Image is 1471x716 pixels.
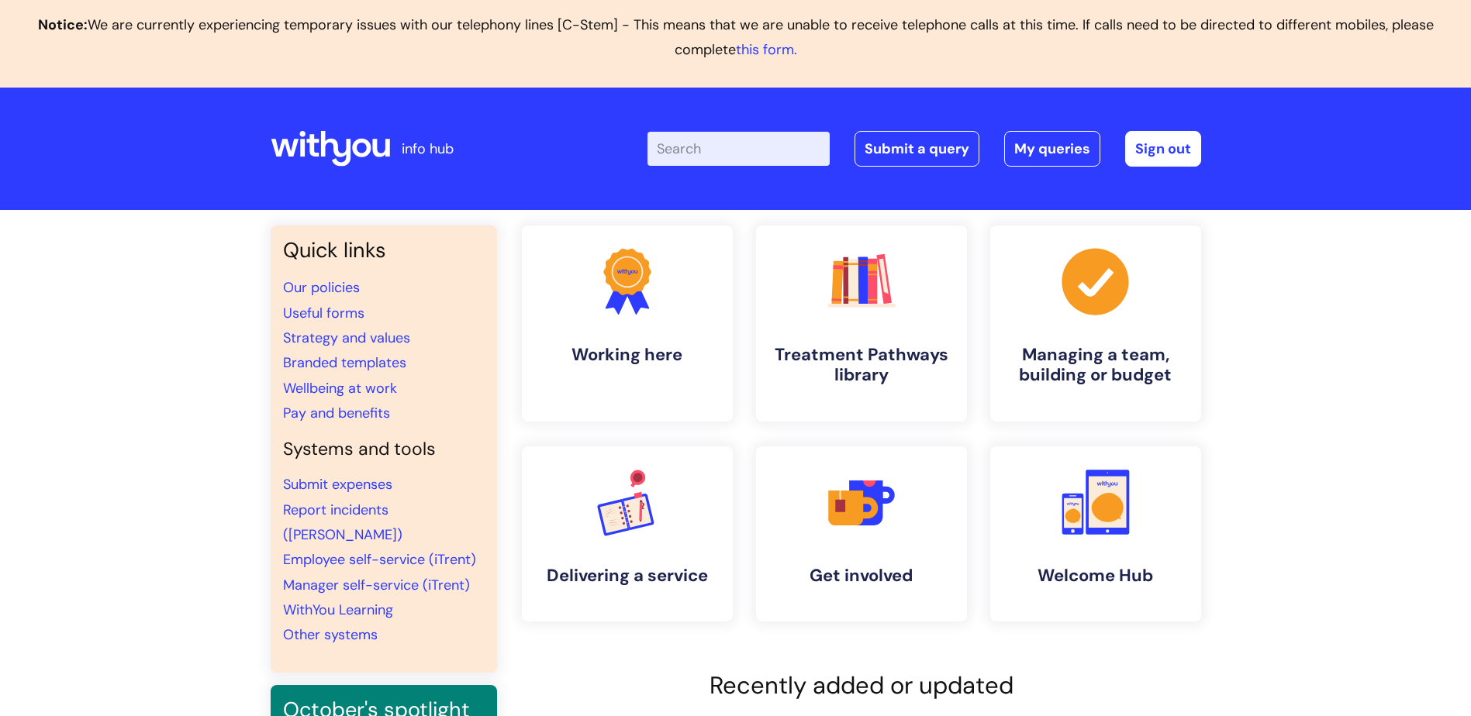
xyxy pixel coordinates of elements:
[283,601,393,619] a: WithYou Learning
[756,446,967,621] a: Get involved
[522,225,733,422] a: Working here
[647,132,830,166] input: Search
[1003,345,1189,386] h4: Managing a team, building or budget
[283,475,392,494] a: Submit expenses
[38,15,88,34] b: Notice:
[402,136,454,161] p: info hub
[1125,131,1201,167] a: Sign out
[1003,566,1189,586] h4: Welcome Hub
[1004,131,1100,167] a: My queries
[283,353,406,372] a: Branded templates
[647,131,1201,167] div: | -
[283,304,364,322] a: Useful forms
[990,446,1201,621] a: Welcome Hub
[756,225,967,422] a: Treatment Pathways library
[283,329,410,347] a: Strategy and values
[522,446,733,621] a: Delivering a service
[283,404,390,422] a: Pay and benefits
[283,238,485,263] h3: Quick links
[283,625,378,644] a: Other systems
[736,40,797,59] a: this form.
[768,566,955,586] h4: Get involved
[283,576,470,594] a: Manager self-service (iTrent)
[12,12,1459,63] p: We are currently experiencing temporary issues with our telephony lines [C-Stem] - This means tha...
[283,550,476,569] a: Employee self-service (iTrent)
[283,501,402,544] a: Report incidents ([PERSON_NAME])
[283,278,360,297] a: Our policies
[855,131,979,167] a: Submit a query
[522,671,1201,700] h2: Recently added or updated
[768,345,955,386] h4: Treatment Pathways library
[534,566,720,586] h4: Delivering a service
[990,225,1201,422] a: Managing a team, building or budget
[283,379,397,398] a: Wellbeing at work
[283,439,485,460] h4: Systems and tools
[534,345,720,365] h4: Working here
